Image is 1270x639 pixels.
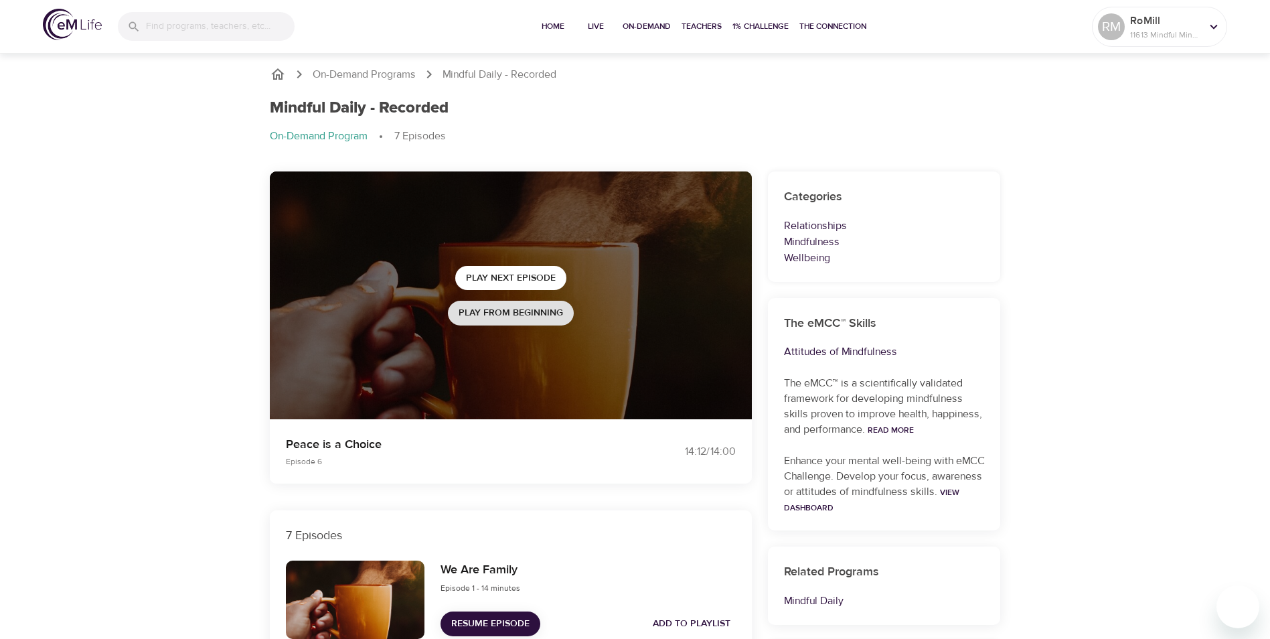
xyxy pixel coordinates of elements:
div: RM [1098,13,1125,40]
p: Enhance your mental well-being with eMCC Challenge. Develop your focus, awareness or attitudes of... [784,453,985,515]
p: Attitudes of Mindfulness [784,344,985,360]
span: Play from beginning [459,305,563,322]
span: The Connection [799,19,866,33]
span: Add to Playlist [653,616,730,632]
h6: Categories [784,188,985,207]
button: Resume Episode [441,612,540,636]
h6: We Are Family [441,561,520,580]
nav: breadcrumb [270,66,1001,82]
a: Mindful Daily [784,594,844,608]
span: 1% Challenge [732,19,789,33]
span: Home [537,19,569,33]
h1: Mindful Daily - Recorded [270,98,449,118]
span: On-Demand [623,19,671,33]
span: Teachers [682,19,722,33]
p: Wellbeing [784,250,985,266]
p: The eMCC™ is a scientifically validated framework for developing mindfulness skills proven to imp... [784,376,985,437]
span: Resume Episode [451,616,530,632]
button: Play Next Episode [455,266,566,291]
p: Relationships [784,218,985,234]
a: On-Demand Programs [313,67,416,82]
button: Play from beginning [448,301,574,326]
p: 7 Episodes [286,526,736,545]
a: Read More [868,425,914,435]
h6: Related Programs [784,563,985,582]
p: 11613 Mindful Minutes [1130,29,1201,41]
p: 7 Episodes [394,129,446,144]
button: Add to Playlist [647,612,736,636]
p: RoMill [1130,13,1201,29]
nav: breadcrumb [270,129,1001,145]
iframe: Button to launch messaging window [1216,585,1259,628]
p: On-Demand Program [270,129,368,144]
span: Live [580,19,612,33]
p: Episode 6 [286,455,619,468]
span: Play Next Episode [466,270,556,287]
img: logo [43,9,102,40]
input: Find programs, teachers, etc... [146,12,295,41]
h6: The eMCC™ Skills [784,314,985,334]
span: Episode 1 - 14 minutes [441,583,520,593]
div: 14:12 / 14:00 [635,444,736,459]
p: Peace is a Choice [286,435,619,453]
p: Mindful Daily - Recorded [443,67,556,82]
a: View Dashboard [784,487,959,513]
p: Mindfulness [784,234,985,250]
